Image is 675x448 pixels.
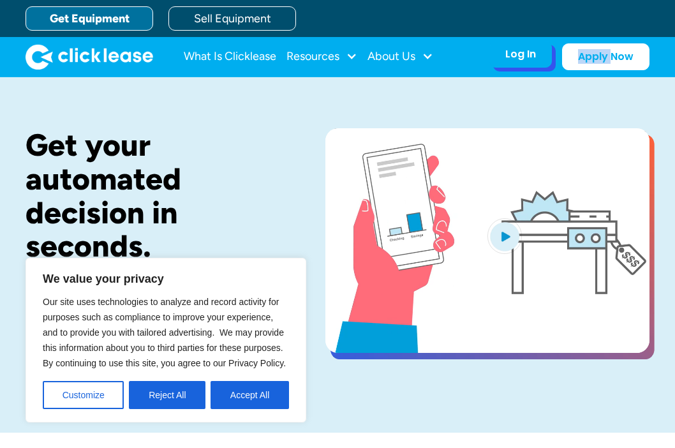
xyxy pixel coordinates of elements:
[26,6,153,31] a: Get Equipment
[26,258,306,422] div: We value your privacy
[43,271,289,287] p: We value your privacy
[26,44,153,70] a: home
[325,128,649,353] a: open lightbox
[26,44,153,70] img: Clicklease logo
[367,44,433,70] div: About Us
[43,381,124,409] button: Customize
[286,44,357,70] div: Resources
[211,381,289,409] button: Accept All
[505,48,536,61] div: Log In
[487,218,522,254] img: Blue play button logo on a light blue circular background
[43,297,286,368] span: Our site uses technologies to analyze and record activity for purposes such as compliance to impr...
[168,6,296,31] a: Sell Equipment
[562,43,649,70] a: Apply Now
[129,381,205,409] button: Reject All
[26,128,285,263] h1: Get your automated decision in seconds.
[184,44,276,70] a: What Is Clicklease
